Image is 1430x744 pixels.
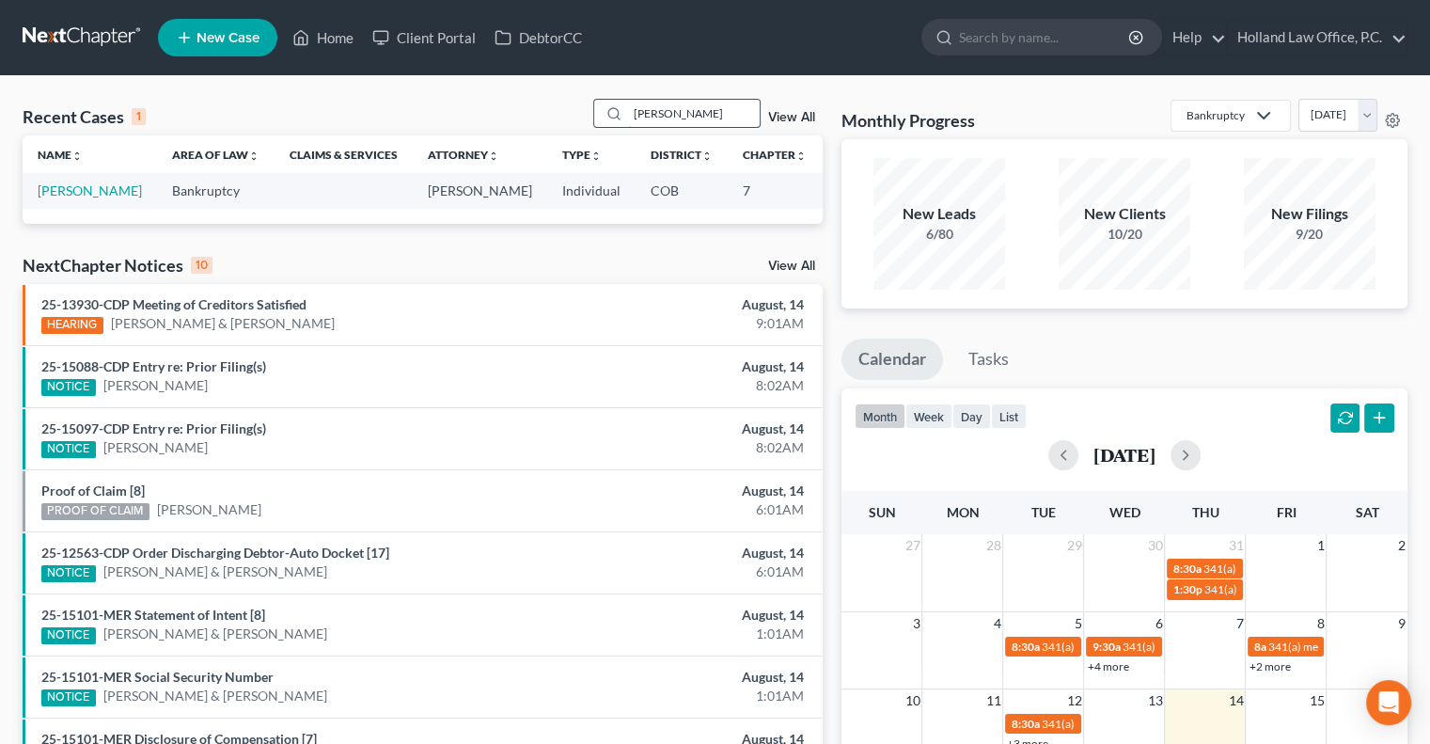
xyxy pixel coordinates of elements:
span: 29 [1064,534,1083,557]
input: Search by name... [628,100,760,127]
i: unfold_more [701,150,713,162]
div: August, 14 [562,419,804,438]
div: 8:02AM [562,438,804,457]
div: 10 [191,257,212,274]
div: New Filings [1244,203,1375,225]
span: 1 [1314,534,1326,557]
a: View All [768,260,815,273]
span: 6 [1153,612,1164,635]
span: 9:30a [1092,640,1120,654]
div: NOTICE [41,565,96,582]
a: 25-15088-CDP Entry re: Prior Filing(s) [41,358,266,374]
h2: [DATE] [1093,445,1155,465]
div: 1 [132,108,146,125]
span: New Case [196,31,259,45]
div: 6/80 [873,225,1005,244]
span: 9 [1396,612,1407,635]
span: Wed [1108,504,1139,520]
div: NOTICE [41,627,96,644]
div: August, 14 [562,668,804,687]
div: New Leads [873,203,1005,225]
a: 25-15097-CDP Entry re: Prior Filing(s) [41,420,266,436]
a: [PERSON_NAME] & [PERSON_NAME] [111,314,335,333]
a: Home [283,21,363,55]
a: Client Portal [363,21,485,55]
td: COB [636,173,728,208]
span: 8:30a [1011,640,1039,654]
i: unfold_more [590,150,602,162]
span: 8a [1253,640,1265,654]
th: Claims & Services [275,135,413,173]
a: Help [1163,21,1226,55]
a: [PERSON_NAME] [103,438,208,457]
div: 6:01AM [562,562,804,581]
span: Mon [946,504,979,520]
a: Tasks [951,339,1026,380]
div: 6:01AM [562,500,804,519]
span: 10 [903,689,921,712]
div: Bankruptcy [1186,107,1245,123]
span: 1:30p [1172,582,1202,596]
div: August, 14 [562,482,804,500]
a: 25-15101-MER Social Security Number [41,669,274,685]
div: New Clients [1059,203,1190,225]
a: [PERSON_NAME] & [PERSON_NAME] [103,687,327,705]
span: Sat [1355,504,1378,520]
span: 8 [1314,612,1326,635]
span: 8:30a [1172,562,1201,576]
a: 25-13930-CDP Meeting of Creditors Satisfied [41,296,306,312]
a: Typeunfold_more [562,148,602,162]
div: August, 14 [562,357,804,376]
span: 14 [1226,689,1245,712]
div: 9:01AM [562,314,804,333]
a: +2 more [1249,659,1290,673]
span: Sun [868,504,895,520]
a: [PERSON_NAME] [157,500,261,519]
a: Districtunfold_more [651,148,713,162]
a: View All [768,111,815,124]
span: Thu [1191,504,1218,520]
td: Bankruptcy [157,173,275,208]
a: 25-12563-CDP Order Discharging Debtor-Auto Docket [17] [41,545,389,561]
a: [PERSON_NAME] & [PERSON_NAME] [103,625,327,643]
span: 4 [991,612,1002,635]
div: August, 14 [562,295,804,314]
div: 1:01AM [562,625,804,643]
div: August, 14 [562,544,804,562]
a: [PERSON_NAME] [38,182,142,198]
div: 1:01AM [562,687,804,705]
div: 10/20 [1059,225,1190,244]
div: 9/20 [1244,225,1375,244]
a: [PERSON_NAME] & [PERSON_NAME] [103,562,327,581]
div: NOTICE [41,379,96,396]
span: 12 [1064,689,1083,712]
span: 341(a) meeting for [PERSON_NAME] [1202,562,1384,576]
span: 3 [910,612,921,635]
input: Search by name... [959,20,1131,55]
a: Calendar [841,339,943,380]
span: 7 [1234,612,1245,635]
button: day [952,404,991,429]
div: Open Intercom Messenger [1366,680,1411,725]
a: +4 more [1087,659,1128,673]
a: Nameunfold_more [38,148,83,162]
td: [PERSON_NAME] [413,173,547,208]
span: 341(a) meeting for [PERSON_NAME] [1041,640,1222,654]
a: DebtorCC [485,21,591,55]
button: list [991,404,1027,429]
span: 341(a) meeting for [PERSON_NAME] [1122,640,1303,654]
div: Recent Cases [23,105,146,128]
a: [PERSON_NAME] [103,376,208,395]
a: 25-15101-MER Statement of Intent [8] [41,607,265,623]
td: 7 [728,173,822,208]
a: Holland Law Office, P.C. [1228,21,1406,55]
a: Attorneyunfold_more [428,148,499,162]
i: unfold_more [71,150,83,162]
button: week [905,404,952,429]
div: NOTICE [41,689,96,706]
div: PROOF OF CLAIM [41,503,149,520]
span: 8:30a [1011,717,1039,731]
h3: Monthly Progress [841,109,975,132]
div: HEARING [41,317,103,334]
div: NOTICE [41,441,96,458]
